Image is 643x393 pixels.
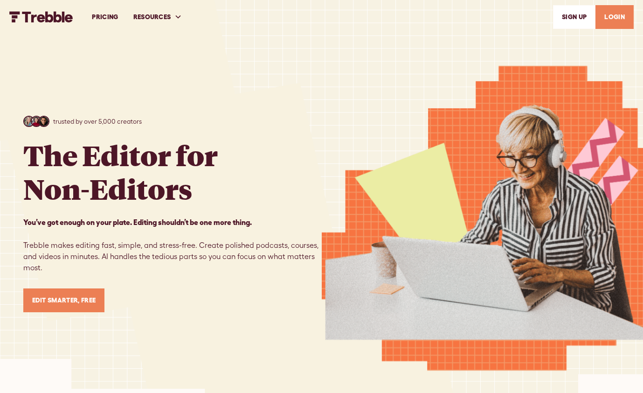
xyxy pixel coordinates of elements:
[9,11,73,22] a: home
[595,5,634,29] a: LOGIN
[133,12,171,22] div: RESOURCES
[23,138,218,205] h1: The Editor for Non-Editors
[84,1,125,33] a: PRICING
[23,288,105,312] a: Edit Smarter, Free
[553,5,595,29] a: SIGn UP
[23,217,322,274] p: Trebble makes editing fast, simple, and stress-free. Create polished podcasts, courses, and video...
[53,117,142,126] p: trusted by over 5,000 creators
[23,218,252,226] strong: You’ve got enough on your plate. Editing shouldn’t be one more thing. ‍
[126,1,190,33] div: RESOURCES
[9,11,73,22] img: Trebble FM Logo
